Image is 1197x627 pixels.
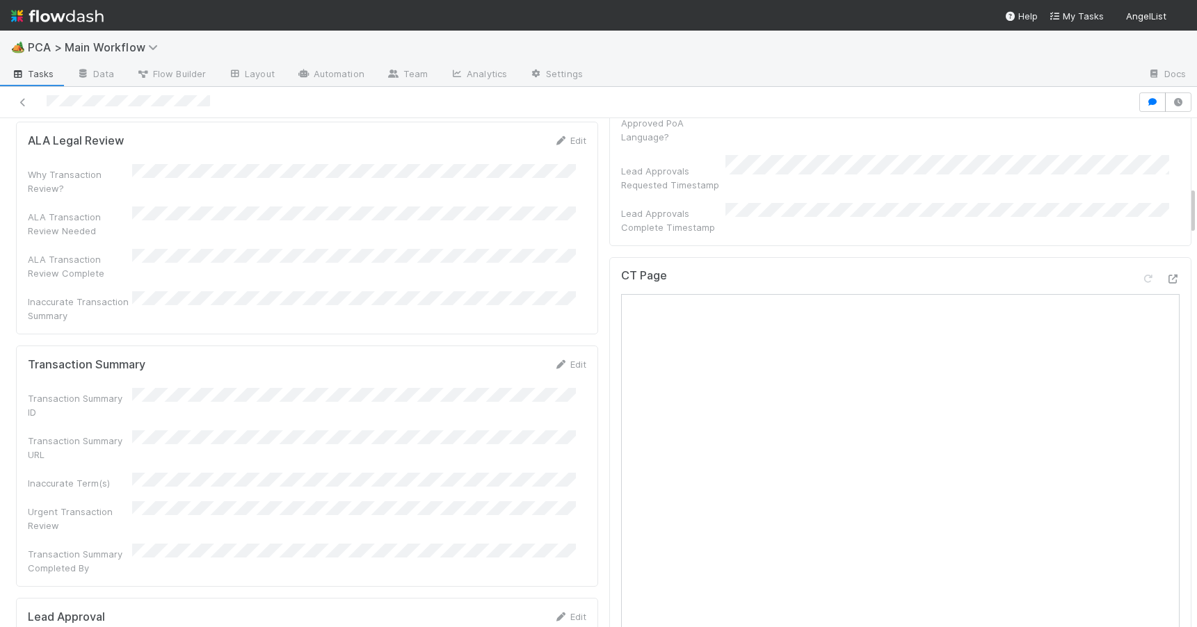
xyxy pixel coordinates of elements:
h5: CT Page [621,269,667,283]
span: PCA > Main Workflow [28,40,165,54]
div: Urgent Transaction Review [28,505,132,532]
div: ALA Transaction Review Needed [28,210,132,238]
div: Transaction Summary Completed By [28,547,132,575]
div: Lead Approvals Complete Timestamp [621,206,725,234]
a: Settings [518,64,594,86]
div: Why Transaction Review? [28,168,132,195]
a: Team [376,64,439,86]
div: ALA Transaction Review Complete [28,252,132,280]
div: Help [1004,9,1038,23]
img: logo-inverted-e16ddd16eac7371096b0.svg [11,4,104,28]
span: Flow Builder [136,67,206,81]
a: Edit [554,611,586,622]
a: Docs [1136,64,1197,86]
div: Transaction Summary ID [28,391,132,419]
h5: Transaction Summary [28,358,145,372]
img: avatar_dd78c015-5c19-403d-b5d7-976f9c2ba6b3.png [1172,10,1186,24]
h5: ALA Legal Review [28,134,124,148]
span: Tasks [11,67,54,81]
a: Edit [554,135,586,146]
div: Global Portfolio Approved PoA Language? [621,102,725,144]
a: Edit [554,359,586,370]
a: Data [65,64,125,86]
a: Analytics [439,64,518,86]
span: AngelList [1126,10,1166,22]
span: 🏕️ [11,41,25,53]
a: Flow Builder [125,64,217,86]
div: Inaccurate Transaction Summary [28,295,132,323]
h5: Lead Approval [28,610,105,624]
a: My Tasks [1049,9,1104,23]
a: Automation [286,64,376,86]
div: Transaction Summary URL [28,434,132,462]
span: My Tasks [1049,10,1104,22]
div: Lead Approvals Requested Timestamp [621,164,725,192]
a: Layout [217,64,286,86]
div: Inaccurate Term(s) [28,476,132,490]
